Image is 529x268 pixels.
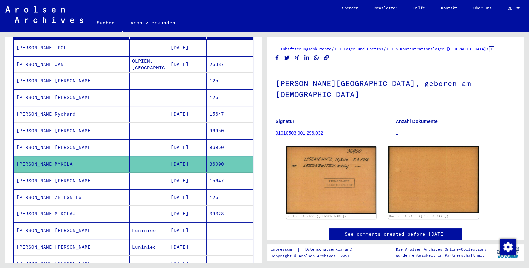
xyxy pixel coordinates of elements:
button: Share on WhatsApp [313,54,320,62]
a: 1.1.5 Konzentrationslager [GEOGRAPHIC_DATA] [386,46,486,51]
a: Suchen [89,15,123,32]
mat-cell: [DATE] [168,239,207,255]
mat-cell: [PERSON_NAME] [14,173,52,189]
mat-cell: 36900 [207,156,253,172]
mat-cell: [PERSON_NAME] [52,139,91,156]
mat-cell: [PERSON_NAME] [52,89,91,106]
b: Anzahl Dokumente [396,119,438,124]
b: Signatur [276,119,295,124]
a: 1 Inhaftierungsdokumente [276,46,331,51]
button: Copy link [323,54,330,62]
span: / [486,46,489,52]
a: Impressum [271,246,297,253]
mat-cell: [PERSON_NAME] [14,139,52,156]
mat-cell: 125 [207,189,253,205]
mat-cell: Rychard [52,106,91,122]
button: Share on Xing [294,54,301,62]
mat-cell: 96950 [207,139,253,156]
mat-cell: 15647 [207,173,253,189]
mat-cell: [DATE] [168,139,207,156]
mat-cell: [DATE] [168,156,207,172]
div: | [271,246,360,253]
span: DE [508,6,515,11]
img: 001.jpg [286,146,377,214]
p: Copyright © Arolsen Archives, 2021 [271,253,360,259]
mat-cell: [PERSON_NAME] [14,156,52,172]
img: 002.jpg [388,146,479,213]
mat-cell: Luniniec [130,222,168,239]
h1: [PERSON_NAME][GEOGRAPHIC_DATA], geboren am [DEMOGRAPHIC_DATA] [276,68,516,108]
mat-cell: [DATE] [168,206,207,222]
a: Datenschutzerklärung [300,246,360,253]
mat-cell: MIKOLAJ [52,206,91,222]
mat-cell: [PERSON_NAME] [52,173,91,189]
a: 1.1 Lager und Ghettos [334,46,383,51]
mat-cell: [DATE] [168,173,207,189]
mat-cell: 125 [207,73,253,89]
mat-cell: MYKOLA [52,156,91,172]
mat-cell: [PERSON_NAME] [14,106,52,122]
mat-cell: [PERSON_NAME] [52,123,91,139]
mat-cell: [PERSON_NAME] [14,73,52,89]
mat-cell: 39328 [207,206,253,222]
p: Die Arolsen Archives Online-Collections [396,246,486,252]
a: Archiv erkunden [123,15,183,31]
mat-cell: [DATE] [168,40,207,56]
button: Share on Twitter [284,54,291,62]
img: Arolsen_neg.svg [5,6,83,23]
a: DocID: 6480166 ([PERSON_NAME]) [287,214,346,218]
mat-cell: [PERSON_NAME] [14,89,52,106]
mat-cell: [PERSON_NAME] [14,40,52,56]
mat-cell: 15647 [207,106,253,122]
mat-cell: [PERSON_NAME] [14,189,52,205]
button: Share on LinkedIn [303,54,310,62]
mat-cell: [DATE] [168,106,207,122]
img: yv_logo.png [496,244,521,261]
mat-cell: 96950 [207,123,253,139]
a: 01010503 001.296.032 [276,130,323,136]
mat-cell: JAN [52,56,91,72]
a: See comments created before [DATE] [345,231,446,238]
mat-cell: [DATE] [168,222,207,239]
mat-cell: [PERSON_NAME] [14,222,52,239]
mat-cell: [PERSON_NAME] [14,206,52,222]
mat-cell: [DATE] [168,56,207,72]
mat-cell: [PERSON_NAME] [14,239,52,255]
mat-cell: [PERSON_NAME] [14,56,52,72]
mat-cell: IPOLIT [52,40,91,56]
mat-cell: Luniniec [130,239,168,255]
mat-cell: 125 [207,89,253,106]
mat-cell: OLPIEN, [GEOGRAPHIC_DATA] [130,56,168,72]
mat-cell: [PERSON_NAME] [52,73,91,89]
button: Share on Facebook [274,54,281,62]
a: DocID: 6480166 ([PERSON_NAME]) [389,214,449,218]
mat-cell: [DATE] [168,189,207,205]
span: / [331,46,334,52]
p: 1 [396,130,516,137]
img: Zustimmung ändern [500,239,516,255]
span: / [383,46,386,52]
mat-cell: [PERSON_NAME] [52,239,91,255]
mat-cell: [PERSON_NAME] [52,222,91,239]
p: wurden entwickelt in Partnerschaft mit [396,252,486,258]
mat-cell: [PERSON_NAME] [14,123,52,139]
mat-cell: 25387 [207,56,253,72]
mat-cell: ZBIEGNIEW [52,189,91,205]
